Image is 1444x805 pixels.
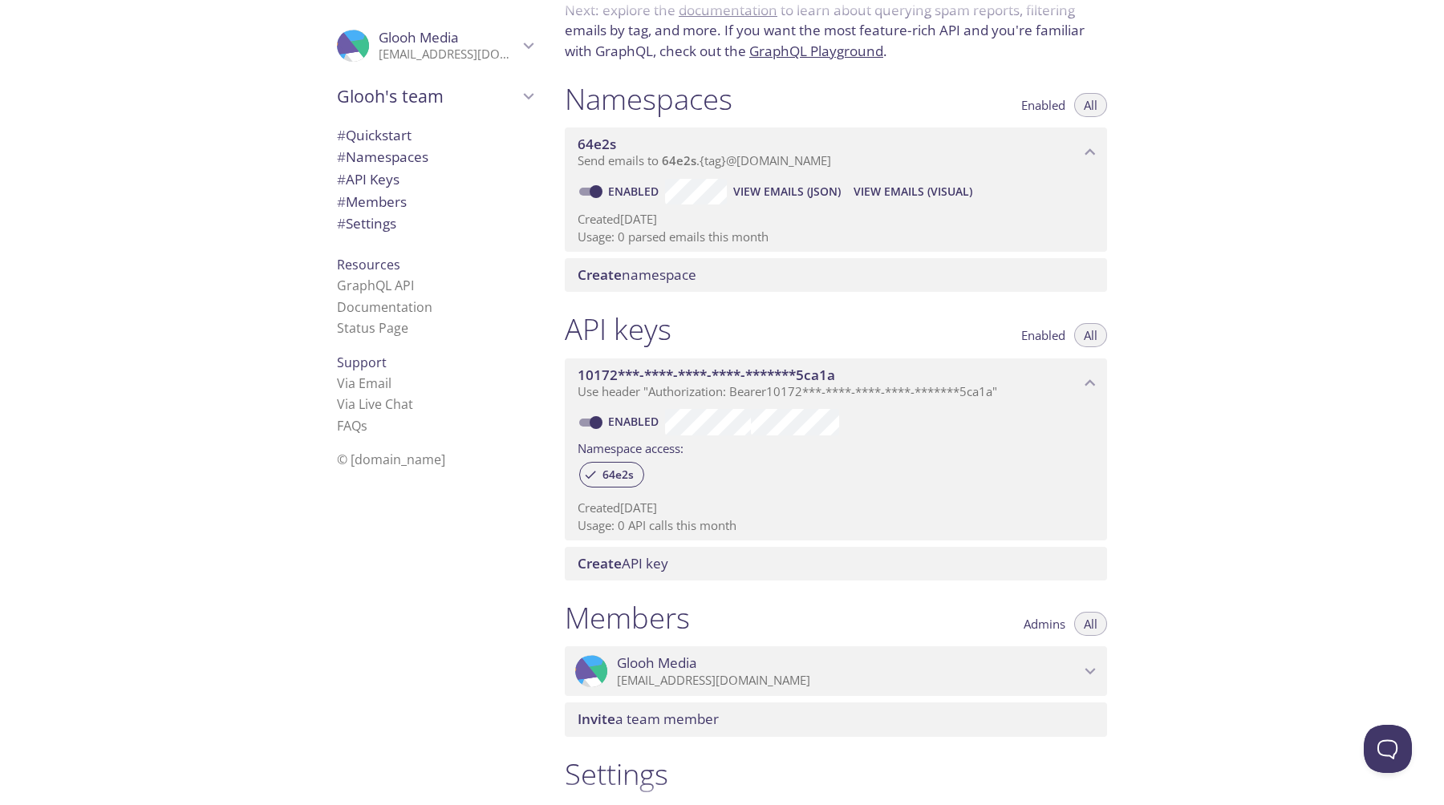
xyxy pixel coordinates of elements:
div: Glooh Media [324,19,546,72]
h1: Members [565,600,690,636]
a: Status Page [337,319,408,337]
div: Create namespace [565,258,1107,292]
span: Support [337,354,387,371]
span: Invite [578,710,615,728]
span: Members [337,192,407,211]
span: View Emails (JSON) [733,182,841,201]
label: Namespace access: [578,435,683,459]
span: © [DOMAIN_NAME] [337,451,445,468]
div: Members [324,191,546,213]
div: Create API Key [565,547,1107,580]
div: 64e2s [579,462,644,487]
span: 64e2s [578,135,616,153]
button: View Emails (Visual) [847,179,979,204]
iframe: Help Scout Beacon - Open [1364,725,1412,773]
button: Enabled [1012,93,1075,117]
span: View Emails (Visual) [854,182,972,201]
span: # [337,214,346,233]
span: Create [578,554,622,572]
span: API key [578,554,668,572]
button: Admins [1014,612,1075,636]
span: namespace [578,265,696,284]
span: Resources [337,256,400,273]
div: API Keys [324,168,546,191]
div: Quickstart [324,124,546,147]
a: GraphQL API [337,277,414,294]
span: Create [578,265,622,284]
button: All [1074,93,1107,117]
p: Created [DATE] [578,500,1094,516]
button: All [1074,323,1107,347]
span: Send emails to . {tag} @[DOMAIN_NAME] [578,152,831,168]
a: Enabled [606,414,665,429]
span: API Keys [337,170,400,188]
span: # [337,170,346,188]
div: Team Settings [324,212,546,235]
button: View Emails (JSON) [727,179,847,204]
p: [EMAIL_ADDRESS][DOMAIN_NAME] [617,673,1080,689]
span: # [337,148,346,166]
span: Glooh's team [337,85,518,107]
div: Invite a team member [565,702,1107,736]
span: Quickstart [337,126,412,144]
span: Settings [337,214,396,233]
div: 64e2s namespace [565,127,1107,177]
span: # [337,126,346,144]
div: Glooh Media [565,646,1107,696]
span: 64e2s [593,467,643,482]
span: Glooh Media [379,28,459,47]
span: a team member [578,710,719,728]
a: GraphQL Playground [749,42,883,60]
p: Usage: 0 parsed emails this month [578,229,1094,245]
button: Enabled [1012,323,1075,347]
p: [EMAIL_ADDRESS][DOMAIN_NAME] [379,47,518,63]
span: s [361,417,367,435]
span: Glooh Media [617,654,697,672]
a: Enabled [606,184,665,199]
button: All [1074,612,1107,636]
h1: Namespaces [565,81,732,117]
div: Glooh's team [324,75,546,117]
h1: API keys [565,311,671,347]
a: Documentation [337,298,432,316]
a: Via Email [337,374,391,392]
a: Via Live Chat [337,395,413,413]
span: 64e2s [662,152,696,168]
span: # [337,192,346,211]
a: FAQ [337,417,367,435]
p: Created [DATE] [578,211,1094,228]
h1: Settings [565,756,1107,792]
div: Namespaces [324,146,546,168]
p: Usage: 0 API calls this month [578,517,1094,534]
span: Namespaces [337,148,428,166]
